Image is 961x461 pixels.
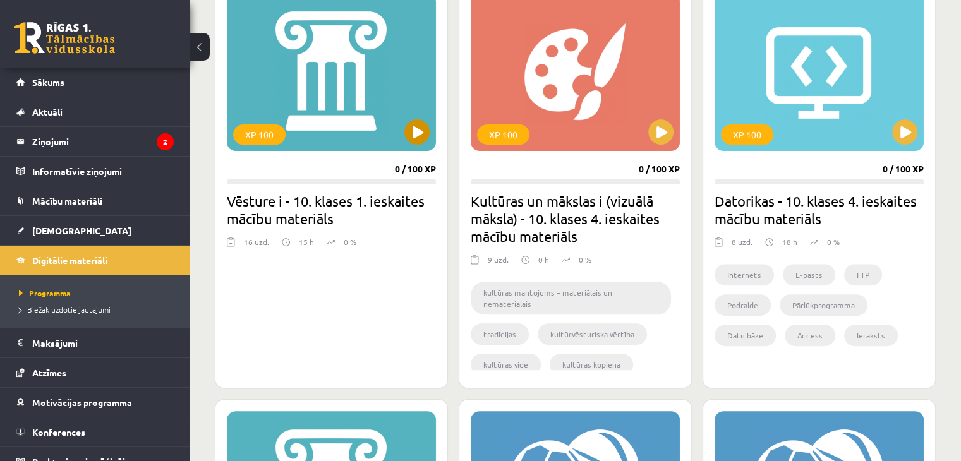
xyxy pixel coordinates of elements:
div: XP 100 [477,124,529,145]
li: kultūrvēsturiska vērtība [538,323,647,345]
p: 18 h [782,236,797,248]
a: Programma [19,287,177,299]
li: E-pasts [783,264,835,285]
li: Podraide [715,294,771,316]
span: Programma [19,288,71,298]
i: 2 [157,133,174,150]
a: Biežāk uzdotie jautājumi [19,304,177,315]
legend: Ziņojumi [32,127,174,156]
a: Atzīmes [16,358,174,387]
li: Pārlūkprogramma [780,294,867,316]
h2: Datorikas - 10. klases 4. ieskaites mācību materiāls [715,192,924,227]
a: Mācību materiāli [16,186,174,215]
span: [DEMOGRAPHIC_DATA] [32,225,131,236]
a: Aktuāli [16,97,174,126]
span: Sākums [32,76,64,88]
a: Digitālie materiāli [16,246,174,275]
div: 8 uzd. [732,236,752,255]
legend: Maksājumi [32,328,174,357]
li: Internets [715,264,774,285]
a: Sākums [16,68,174,97]
h2: Vēsture i - 10. klases 1. ieskaites mācību materiāls [227,192,436,227]
div: XP 100 [721,124,773,145]
div: XP 100 [233,124,286,145]
li: FTP [844,264,882,285]
span: Digitālie materiāli [32,254,107,266]
a: Motivācijas programma [16,388,174,417]
span: Aktuāli [32,106,63,117]
a: Ziņojumi2 [16,127,174,156]
p: 0 % [344,236,356,248]
span: Konferences [32,426,85,438]
div: 16 uzd. [244,236,269,255]
li: tradīcijas [471,323,529,345]
div: 9 uzd. [488,254,509,273]
li: kultūras vide [471,354,541,375]
span: Biežāk uzdotie jautājumi [19,304,111,314]
li: Access [785,325,835,346]
a: Maksājumi [16,328,174,357]
span: Atzīmes [32,367,66,378]
a: Rīgas 1. Tālmācības vidusskola [14,22,115,54]
a: Konferences [16,417,174,446]
span: Motivācijas programma [32,397,132,408]
p: 0 h [538,254,549,265]
h2: Kultūras un mākslas i (vizuālā māksla) - 10. klases 4. ieskaites mācību materiāls [471,192,680,245]
span: Mācību materiāli [32,195,102,207]
li: Datu bāze [715,325,776,346]
li: Ieraksts [844,325,898,346]
li: kultūras mantojums – materiālais un nemateriālais [471,282,671,314]
legend: Informatīvie ziņojumi [32,157,174,186]
p: 0 % [579,254,591,265]
p: 0 % [827,236,840,248]
li: kultūras kopiena [550,354,633,375]
a: [DEMOGRAPHIC_DATA] [16,216,174,245]
a: Informatīvie ziņojumi [16,157,174,186]
p: 15 h [299,236,314,248]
